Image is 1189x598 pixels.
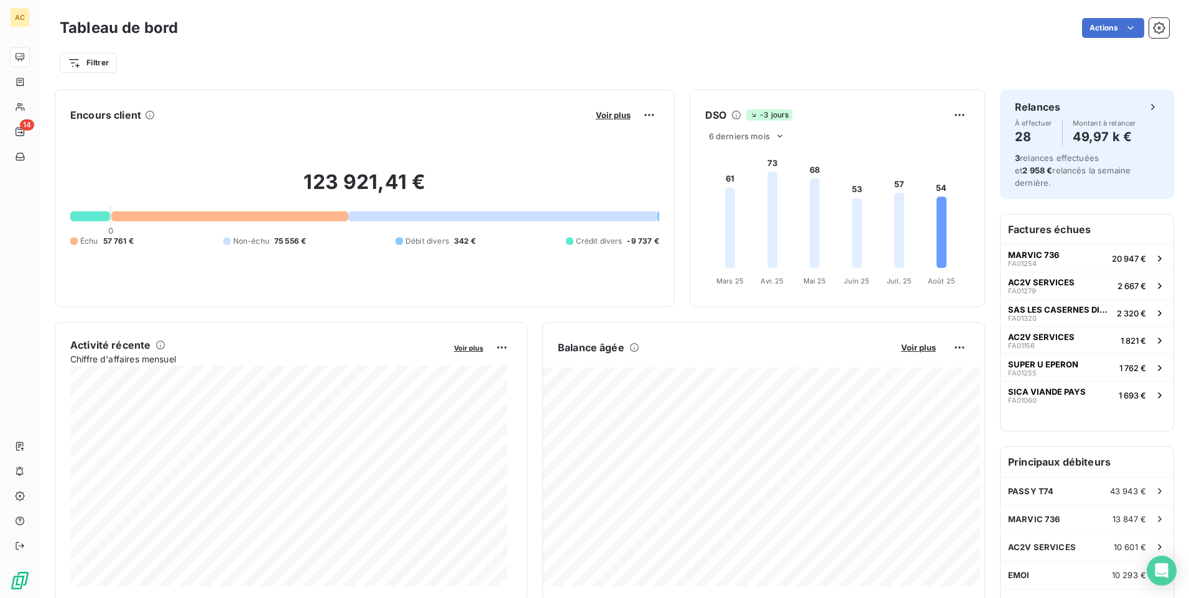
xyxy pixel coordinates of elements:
[10,122,29,142] a: 14
[1117,281,1146,291] span: 2 667 €
[70,338,150,352] h6: Activité récente
[1008,250,1059,260] span: MARVIC 736
[450,342,487,353] button: Voir plus
[1008,514,1060,524] span: MARVIC 736
[746,109,792,121] span: -3 jours
[1008,369,1037,377] span: FA01255
[1008,542,1076,552] span: AC2V SERVICES
[454,344,483,352] span: Voir plus
[1008,387,1086,397] span: SICA VIANDE PAYS
[761,277,784,285] tspan: Avr. 25
[274,236,306,247] span: 75 556 €
[596,110,631,120] span: Voir plus
[103,236,134,247] span: 57 761 €
[1015,99,1060,114] h6: Relances
[1119,390,1146,400] span: 1 693 €
[1110,486,1146,496] span: 43 943 €
[1147,556,1177,586] div: Open Intercom Messenger
[709,131,770,141] span: 6 derniers mois
[1119,363,1146,373] span: 1 762 €
[1112,570,1146,580] span: 10 293 €
[1008,570,1030,580] span: EMOI
[60,53,117,73] button: Filtrer
[454,236,476,247] span: 342 €
[627,236,659,247] span: -9 737 €
[1008,332,1075,342] span: AC2V SERVICES
[1001,447,1173,477] h6: Principaux débiteurs
[1073,127,1136,147] h4: 49,97 k €
[108,226,113,236] span: 0
[928,277,955,285] tspan: Août 25
[1008,277,1075,287] span: AC2V SERVICES
[1008,287,1036,295] span: FA01279
[70,108,141,122] h6: Encours client
[844,277,869,285] tspan: Juin 25
[1001,214,1173,244] h6: Factures échues
[60,17,178,39] h3: Tableau de bord
[1008,342,1035,349] span: FA01156
[10,7,30,27] div: AC
[1001,272,1173,299] button: AC2V SERVICESFA012792 667 €
[20,119,34,131] span: 14
[1121,336,1146,346] span: 1 821 €
[1001,326,1173,354] button: AC2V SERVICESFA011561 821 €
[1022,165,1052,175] span: 2 958 €
[887,277,912,285] tspan: Juil. 25
[1008,397,1037,404] span: FA01060
[1112,254,1146,264] span: 20 947 €
[1114,542,1146,552] span: 10 601 €
[716,277,744,285] tspan: Mars 25
[592,109,634,121] button: Voir plus
[576,236,622,247] span: Crédit divers
[1008,260,1037,267] span: FA01254
[1001,354,1173,381] button: SUPER U EPERONFA012551 762 €
[897,342,940,353] button: Voir plus
[1008,315,1037,322] span: FA01320
[1001,244,1173,272] button: MARVIC 736FA0125420 947 €
[405,236,449,247] span: Débit divers
[70,352,445,366] span: Chiffre d'affaires mensuel
[1008,305,1112,315] span: SAS LES CASERNES DISTRIBUTION/[DOMAIN_NAME] LES CASERNES
[80,236,98,247] span: Échu
[70,170,659,207] h2: 123 921,41 €
[1015,153,1131,188] span: relances effectuées et relancés la semaine dernière.
[1008,486,1053,496] span: PASSY T74
[1001,299,1173,326] button: SAS LES CASERNES DISTRIBUTION/[DOMAIN_NAME] LES CASERNESFA013202 320 €
[10,571,30,591] img: Logo LeanPay
[1082,18,1144,38] button: Actions
[1073,119,1136,127] span: Montant à relancer
[1015,127,1052,147] h4: 28
[901,343,936,352] span: Voir plus
[1113,514,1146,524] span: 13 847 €
[1008,359,1078,369] span: SUPER U EPERON
[233,236,269,247] span: Non-échu
[1001,381,1173,408] button: SICA VIANDE PAYSFA010601 693 €
[1015,119,1052,127] span: À effectuer
[1015,153,1020,163] span: 3
[705,108,726,122] h6: DSO
[558,340,624,355] h6: Balance âgée
[803,277,826,285] tspan: Mai 25
[1117,308,1146,318] span: 2 320 €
